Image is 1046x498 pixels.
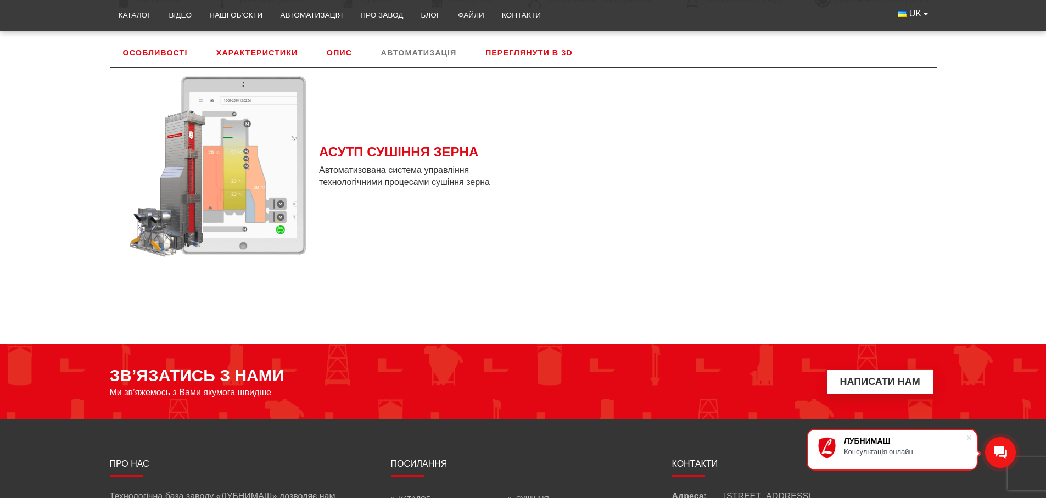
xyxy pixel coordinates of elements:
[314,38,365,67] a: Опис
[368,38,470,67] a: Автоматизація
[319,164,515,189] span: Автоматизована система управління технологічними процесами сушіння зерна
[472,38,586,67] a: Переглянути в 3D
[351,3,412,27] a: Про завод
[160,3,201,27] a: Відео
[200,3,271,27] a: Наші об’єкти
[844,447,966,456] div: Консультація онлайн.
[110,366,284,385] span: ЗВ’ЯЗАТИСЬ З НАМИ
[391,459,448,468] span: Посилання
[844,437,966,445] div: ЛУБНИМАШ
[898,11,907,17] img: Українська
[110,459,149,468] span: Про нас
[827,370,933,394] button: Написати нам
[449,3,493,27] a: Файли
[203,38,311,67] a: Характеристики
[110,3,160,27] a: Каталог
[110,388,272,398] span: Ми зв’яжемось з Вами якумога швидше
[672,459,718,468] span: Контакти
[110,38,201,67] a: Особливості
[319,143,515,164] a: АСУТП СУШІННЯ ЗЕРНА
[271,3,351,27] a: Автоматизація
[412,3,449,27] a: Блог
[909,8,921,20] span: UK
[889,3,936,24] button: UK
[319,143,515,161] span: АСУТП СУШІННЯ ЗЕРНА
[493,3,550,27] a: Контакти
